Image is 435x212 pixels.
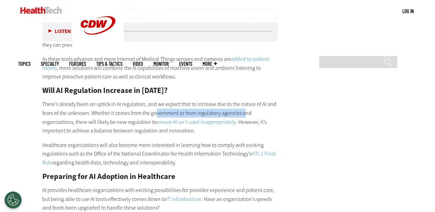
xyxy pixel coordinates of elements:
span: More [203,61,217,66]
a: Log in [402,8,414,14]
span: Topics [18,61,31,66]
button: Open Preferences [4,191,22,209]
div: Cookies Settings [4,191,22,209]
a: IT infrastructure [166,195,202,203]
a: ensure AI isn’t used inappropriately [157,118,236,126]
img: Home [20,7,62,14]
a: Tips & Tactics [96,61,122,66]
h2: Preparing for AI Adoption in Healthcare [42,173,278,180]
span: Specialty [41,61,59,66]
p: There’s already been an uptick in AI regulation, and we expect that to increase due to the nature... [42,100,278,135]
a: Video [133,61,143,66]
p: Healthcare organizations will also become more interested in learning how to comply with existing... [42,141,278,167]
a: CDW [72,45,124,53]
div: User menu [402,8,414,15]
a: Features [69,61,86,66]
h2: Will AI Regulation Increase in [DATE]? [42,87,278,94]
a: MonITor [153,61,169,66]
a: Events [179,61,192,66]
